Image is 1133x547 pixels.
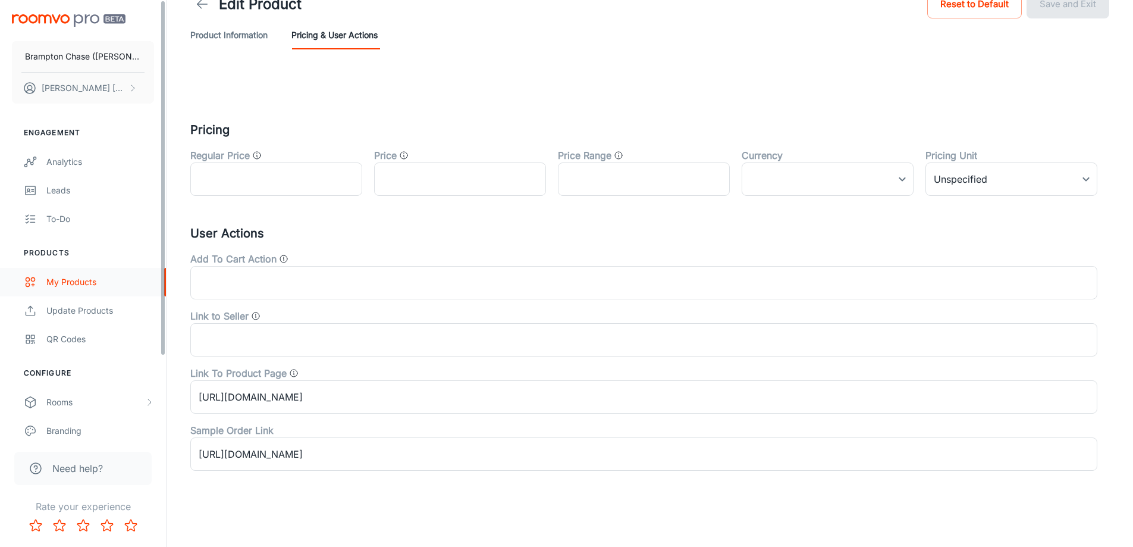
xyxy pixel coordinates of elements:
[71,514,95,537] button: Rate 3 star
[399,151,409,160] svg: The current price of the product
[10,499,156,514] p: Rate your experience
[25,50,141,63] p: Brampton Chase ([PERSON_NAME] LTD)
[925,162,1097,196] div: Unspecified
[24,514,48,537] button: Rate 1 star
[12,14,125,27] img: Roomvo PRO Beta
[46,396,145,409] div: Rooms
[119,514,143,537] button: Rate 5 star
[12,41,154,72] button: Brampton Chase ([PERSON_NAME] LTD)
[48,514,71,537] button: Rate 2 star
[95,514,119,537] button: Rate 4 star
[252,151,262,160] svg: A struck through price
[190,148,250,162] label: Regular Price
[46,333,154,346] div: QR Codes
[251,311,261,321] svg: The link it directs the customer to when clicking find a seller or store
[46,276,154,289] div: My Products
[190,366,287,380] label: Link To Product Page
[289,368,299,378] svg: URL to the current product
[190,309,249,323] label: Link to Seller
[190,121,1109,139] h5: Pricing
[190,21,268,49] button: Product Information
[558,148,611,162] label: Price Range
[46,155,154,168] div: Analytics
[925,148,977,162] label: Pricing Unit
[42,82,125,95] p: [PERSON_NAME] [PERSON_NAME]
[46,212,154,226] div: To-do
[190,423,274,437] label: Sample Order Link
[190,224,1109,242] h5: User Actions
[12,73,154,104] button: [PERSON_NAME] [PERSON_NAME]
[190,252,277,266] label: Add To Cart Action
[46,424,154,437] div: Branding
[46,304,154,317] div: Update Products
[291,21,378,49] button: Pricing & User Actions
[374,148,397,162] label: Price
[614,151,623,160] svg: (i.e. $100 - $200)
[46,184,154,197] div: Leads
[52,461,103,476] span: Need help?
[742,148,783,162] label: Currency
[279,254,288,264] svg: An action to take when the user clicks a button to add to cart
